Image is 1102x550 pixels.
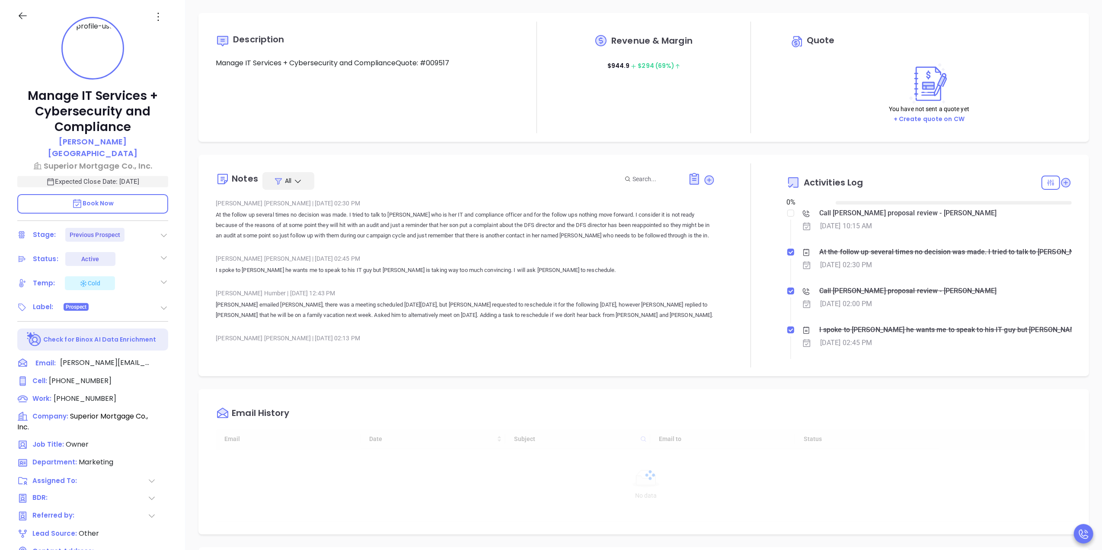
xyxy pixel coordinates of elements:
div: Stage: [33,228,56,241]
p: Expected Close Date: [DATE] [17,176,168,187]
span: Marketing [79,457,113,467]
span: [PHONE_NUMBER] [49,376,112,386]
div: [PERSON_NAME] Humber [DATE] 12:43 PM [216,287,715,300]
div: Cold [79,278,100,288]
span: Department: [32,457,77,467]
span: Activities Log [804,178,863,187]
span: Cell : [32,376,47,385]
span: Quote [807,34,835,46]
a: + Create quote on CW [894,114,965,124]
div: Active [81,252,99,266]
div: Call [PERSON_NAME] proposal review - [PERSON_NAME] [819,207,997,220]
span: Superior Mortgage Co., Inc. [17,411,148,432]
div: At the follow up several times no decision was made. I tried to talk to [PERSON_NAME] who is her ... [819,246,1074,259]
div: Call [PERSON_NAME] proposal review - [PERSON_NAME] [819,285,997,297]
span: Book Now [72,199,114,208]
p: Call [PERSON_NAME] and follow up on the proposal sent. [216,345,715,365]
img: profile-user [66,21,120,75]
p: [PERSON_NAME] emailed [PERSON_NAME], there was a meeting scheduled [DATE][DATE], but [PERSON_NAME... [216,300,715,320]
img: Ai-Enrich-DaqCidB-.svg [27,332,42,347]
span: All [285,176,291,185]
span: Email: [35,358,56,369]
p: Manage IT Services + Cybersecurity and Compliance [17,88,168,135]
span: | [312,255,313,262]
div: Temp: [33,277,55,290]
p: Check for Binox AI Data Enrichment [43,335,156,344]
div: Notes [232,174,258,183]
span: Referred by: [32,511,77,521]
span: $ 294 (69%) [631,61,680,70]
div: [PERSON_NAME] [PERSON_NAME] [DATE] 02:45 PM [216,252,715,265]
span: | [287,290,288,297]
p: Manage IT Services + Cybersecurity and ComplianceQuote: #009517 [216,58,501,68]
span: Owner [66,439,89,449]
div: Previous Prospect [70,228,121,242]
div: I spoke to [PERSON_NAME] he wants me to speak to his IT guy but [PERSON_NAME] is taking way too m... [819,323,1074,336]
span: Other [79,528,99,538]
span: Lead Source: [32,529,77,538]
span: Description [233,33,284,45]
div: 0 % [786,197,825,208]
img: Circle dollar [791,35,805,48]
p: At the follow up several times no decision was made. I tried to talk to [PERSON_NAME] who is her ... [216,210,715,241]
span: [PHONE_NUMBER] [54,393,116,403]
div: [PERSON_NAME] [PERSON_NAME] [DATE] 02:30 PM [216,197,715,210]
img: Create on CWSell [906,63,952,104]
p: $ 944.9 [607,58,680,74]
span: Job Title: [32,440,64,449]
div: Label: [33,301,54,313]
span: Work: [32,394,51,403]
div: Status: [33,253,58,265]
span: Revenue & Margin [611,36,693,45]
div: [DATE] 02:00 PM [820,297,872,310]
span: Prospect [66,302,87,312]
div: [DATE] 02:45 PM [820,336,872,349]
div: [DATE] 02:30 PM [820,259,872,272]
span: | [312,200,313,207]
a: [PERSON_NAME] [GEOGRAPHIC_DATA] [17,136,168,160]
span: BDR: [32,493,77,504]
p: [PERSON_NAME] [GEOGRAPHIC_DATA] [17,136,168,159]
a: Superior Mortgage Co., Inc. [17,160,168,172]
span: | [312,335,313,342]
input: Search... [632,174,678,184]
span: [PERSON_NAME][EMAIL_ADDRESS][DOMAIN_NAME] [60,358,151,368]
div: [DATE] 10:15 AM [820,220,872,233]
span: Assigned To: [32,476,77,486]
span: + Create quote on CW [894,115,965,123]
div: Email History [232,409,289,420]
p: You have not sent a quote yet [889,104,969,114]
p: I spoke to [PERSON_NAME] he wants me to speak to his IT guy but [PERSON_NAME] is taking way too m... [216,265,715,275]
div: [PERSON_NAME] [PERSON_NAME] [DATE] 02:13 PM [216,332,715,345]
span: Company: [32,412,68,421]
